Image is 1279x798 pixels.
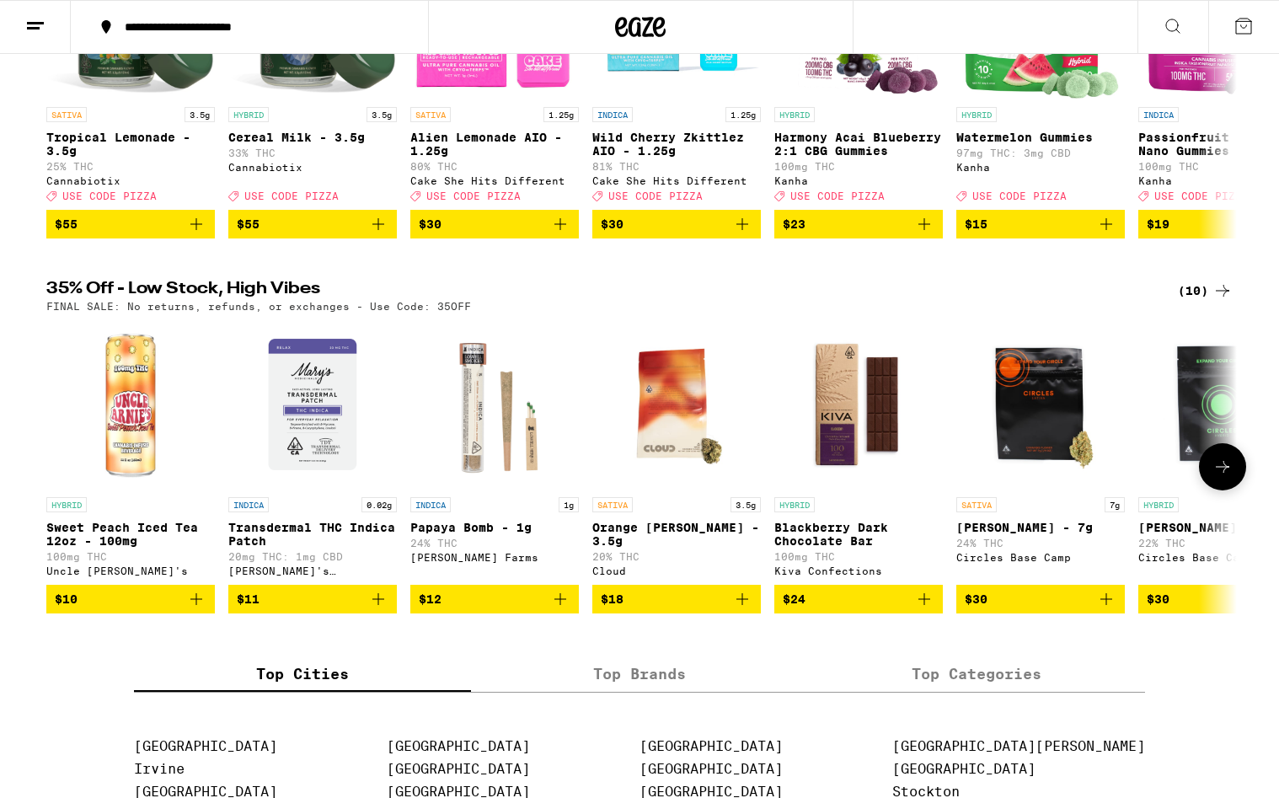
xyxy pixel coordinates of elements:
[410,320,579,585] a: Open page for Papaya Bomb - 1g from Lowell Farms
[228,107,269,122] p: HYBRID
[46,320,215,585] a: Open page for Sweet Peach Iced Tea 12oz - 100mg from Uncle Arnie's
[601,217,623,231] span: $30
[790,190,885,201] span: USE CODE PIZZA
[228,521,397,548] p: Transdermal THC Indica Patch
[55,592,78,606] span: $10
[592,161,761,172] p: 81% THC
[965,592,987,606] span: $30
[956,162,1125,173] div: Kanha
[592,131,761,158] p: Wild Cherry Zkittlez AIO - 1.25g
[46,107,87,122] p: SATIVA
[46,551,215,562] p: 100mg THC
[419,592,441,606] span: $12
[46,210,215,238] button: Add to bag
[639,761,783,777] a: [GEOGRAPHIC_DATA]
[410,320,579,489] img: Lowell Farms - Papaya Bomb - 1g
[592,210,761,238] button: Add to bag
[471,656,808,692] label: Top Brands
[62,190,157,201] span: USE CODE PIZZA
[956,320,1125,489] img: Circles Base Camp - Hella Jelly - 7g
[592,320,761,585] a: Open page for Orange Runtz - 3.5g from Cloud
[228,320,397,585] a: Open page for Transdermal THC Indica Patch from Mary's Medicinals
[367,107,397,122] p: 3.5g
[1105,497,1125,512] p: 7g
[134,761,185,777] a: Irvine
[410,131,579,158] p: Alien Lemonade AIO - 1.25g
[410,585,579,613] button: Add to bag
[46,497,87,512] p: HYBRID
[228,147,397,158] p: 33% THC
[1178,281,1233,301] a: (10)
[774,320,943,585] a: Open page for Blackberry Dark Chocolate Bar from Kiva Confections
[228,131,397,144] p: Cereal Milk - 3.5g
[592,585,761,613] button: Add to bag
[38,12,72,27] span: Help
[1154,190,1249,201] span: USE CODE PIZZA
[956,107,997,122] p: HYBRID
[956,147,1125,158] p: 97mg THC: 3mg CBD
[956,131,1125,144] p: Watermelon Gummies
[774,497,815,512] p: HYBRID
[55,217,78,231] span: $55
[592,320,761,489] img: Cloud - Orange Runtz - 3.5g
[361,497,397,512] p: 0.02g
[134,656,471,692] label: Top Cities
[1138,107,1179,122] p: INDICA
[892,738,1145,754] a: [GEOGRAPHIC_DATA][PERSON_NAME]
[46,320,215,489] img: Uncle Arnie's - Sweet Peach Iced Tea 12oz - 100mg
[410,521,579,534] p: Papaya Bomb - 1g
[419,217,441,231] span: $30
[956,497,997,512] p: SATIVA
[956,210,1125,238] button: Add to bag
[410,107,451,122] p: SATIVA
[601,592,623,606] span: $18
[774,210,943,238] button: Add to bag
[185,107,215,122] p: 3.5g
[774,521,943,548] p: Blackberry Dark Chocolate Bar
[387,761,530,777] a: [GEOGRAPHIC_DATA]
[228,565,397,576] div: [PERSON_NAME]'s Medicinals
[592,107,633,122] p: INDICA
[237,592,260,606] span: $11
[134,656,1145,693] div: tabs
[774,585,943,613] button: Add to bag
[956,585,1125,613] button: Add to bag
[559,497,579,512] p: 1g
[410,538,579,549] p: 24% THC
[244,190,339,201] span: USE CODE PIZZA
[410,552,579,563] div: [PERSON_NAME] Farms
[46,175,215,186] div: Cannabiotix
[46,521,215,548] p: Sweet Peach Iced Tea 12oz - 100mg
[592,551,761,562] p: 20% THC
[774,565,943,576] div: Kiva Confections
[46,585,215,613] button: Add to bag
[774,107,815,122] p: HYBRID
[228,162,397,173] div: Cannabiotix
[774,175,943,186] div: Kanha
[783,592,805,606] span: $24
[46,281,1150,301] h2: 35% Off - Low Stock, High Vibes
[543,107,579,122] p: 1.25g
[228,497,269,512] p: INDICA
[46,161,215,172] p: 25% THC
[410,210,579,238] button: Add to bag
[1138,497,1179,512] p: HYBRID
[608,190,703,201] span: USE CODE PIZZA
[228,551,397,562] p: 20mg THC: 1mg CBD
[228,585,397,613] button: Add to bag
[956,552,1125,563] div: Circles Base Camp
[46,131,215,158] p: Tropical Lemonade - 3.5g
[783,217,805,231] span: $23
[46,301,471,312] p: FINAL SALE: No returns, refunds, or exchanges - Use Code: 35OFF
[808,656,1145,692] label: Top Categories
[592,497,633,512] p: SATIVA
[774,161,943,172] p: 100mg THC
[892,761,1036,777] a: [GEOGRAPHIC_DATA]
[972,190,1067,201] span: USE CODE PIZZA
[774,131,943,158] p: Harmony Acai Blueberry 2:1 CBG Gummies
[410,161,579,172] p: 80% THC
[956,538,1125,549] p: 24% THC
[592,565,761,576] div: Cloud
[1147,592,1169,606] span: $30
